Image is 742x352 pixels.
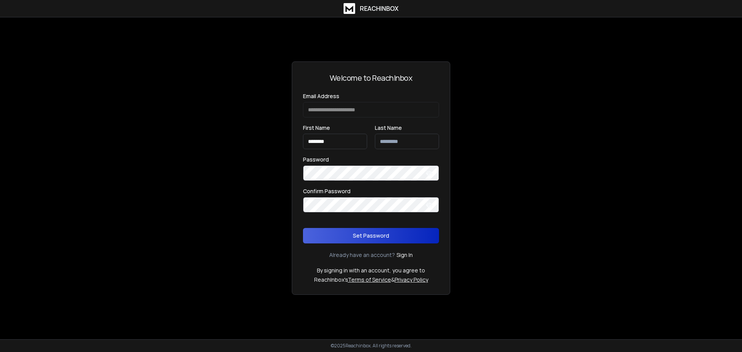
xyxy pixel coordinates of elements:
[395,276,428,283] a: Privacy Policy
[360,4,398,13] h1: ReachInbox
[397,251,413,259] a: Sign In
[348,276,391,283] a: Terms of Service
[303,157,329,162] label: Password
[303,189,351,194] label: Confirm Password
[314,276,428,284] p: ReachInbox's &
[344,3,355,14] img: logo
[303,94,339,99] label: Email Address
[303,73,439,83] h3: Welcome to ReachInbox
[303,228,439,243] button: Set Password
[375,125,402,131] label: Last Name
[317,267,425,274] p: By signing in with an account, you agree to
[344,3,398,14] a: ReachInbox
[329,251,395,259] p: Already have an account?
[303,125,330,131] label: First Name
[331,343,412,349] p: © 2025 Reachinbox. All rights reserved.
